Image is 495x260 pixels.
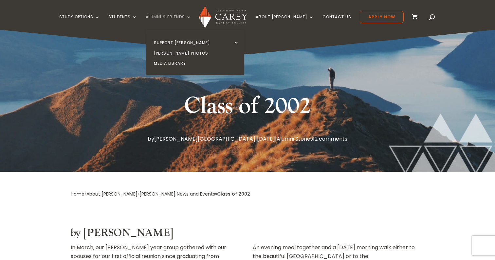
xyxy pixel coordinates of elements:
div: Class of 2002 [217,190,250,199]
a: Study Options [59,15,100,30]
img: Carey Baptist College [199,6,247,28]
a: Apply Now [360,11,404,23]
a: Alumni & Friends [146,15,192,30]
a: About [PERSON_NAME] [86,191,137,197]
a: Home [71,191,84,197]
p: by | | | [71,134,424,143]
a: Support [PERSON_NAME] [147,38,246,48]
a: Alumni Stories [277,135,313,143]
a: Contact Us [322,15,351,30]
a: [PERSON_NAME] Photos [147,48,246,59]
a: [PERSON_NAME][GEOGRAPHIC_DATA] [154,135,255,143]
a: 2 comments [315,135,347,143]
span: [DATE] [257,135,275,143]
a: Students [108,15,137,30]
a: [PERSON_NAME] News and Events [139,191,215,197]
strong: by [PERSON_NAME] [71,226,173,240]
div: » » » [71,190,217,199]
a: Media Library [147,58,246,69]
h1: Class of 2002 [161,91,334,125]
a: About [PERSON_NAME] [256,15,314,30]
